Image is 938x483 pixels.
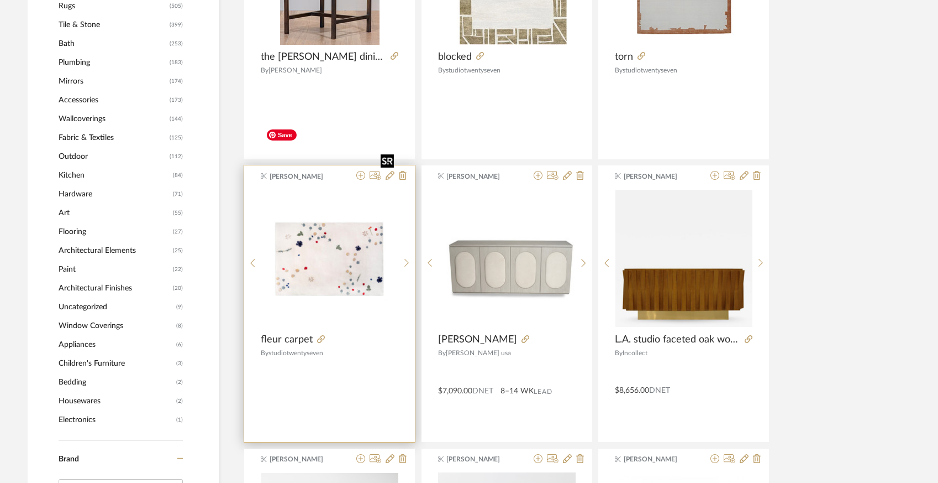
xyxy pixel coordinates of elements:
span: [PERSON_NAME] [624,172,693,181]
span: $8,656.00 [615,387,649,394]
span: Art [59,204,170,222]
span: [PERSON_NAME] usa [446,350,511,356]
span: By [438,67,446,74]
span: [PERSON_NAME] [446,172,516,181]
span: (144) [170,110,183,128]
span: DNET [472,387,493,395]
span: By [261,350,268,356]
span: Outdoor [59,147,167,166]
span: (125) [170,129,183,147]
span: Mirrors [59,72,167,91]
span: (55) [173,204,183,222]
span: Appliances [59,335,173,354]
span: Lead [534,388,552,396]
span: Tile & Stone [59,15,167,34]
span: torn [615,51,633,63]
span: (1) [176,411,183,429]
span: By [438,350,446,356]
span: Plumbing [59,53,167,72]
span: [PERSON_NAME] [624,454,693,464]
span: (71) [173,185,183,203]
span: $7,090.00 [438,387,472,395]
span: Bath [59,34,167,53]
span: (173) [170,91,183,109]
span: Architectural Finishes [59,279,170,298]
span: Housewares [59,392,173,411]
span: Bedding [59,373,173,392]
span: studiotwentyseven [623,67,677,74]
span: (22) [173,261,183,278]
span: studiotwentyseven [268,350,323,356]
span: Hardware [59,185,170,204]
span: Children's Furniture [59,354,173,373]
span: [PERSON_NAME] [438,334,517,346]
img: franz [438,211,575,305]
span: Architectural Elements [59,241,170,260]
img: L.A. studio faceted oak wood sideboard [615,190,752,327]
span: By [261,67,268,74]
span: L.A. studio faceted oak wood sideboard [615,334,740,346]
span: (183) [170,54,183,71]
span: (6) [176,336,183,354]
span: Save [267,129,297,141]
span: blocked [438,51,472,63]
span: (2) [176,373,183,391]
span: fleur carpet [261,334,313,346]
span: (25) [173,242,183,259]
span: 8–14 WK [500,386,534,397]
span: (174) [170,72,183,90]
span: (9) [176,298,183,316]
span: (8) [176,317,183,335]
span: (253) [170,35,183,53]
span: [PERSON_NAME] [268,67,322,74]
span: Wallcoverings [59,110,167,128]
span: (84) [173,167,183,184]
span: (3) [176,355,183,372]
span: Brand [59,455,79,463]
span: Window Coverings [59,316,173,335]
span: Fabric & Textiles [59,128,167,147]
span: the [PERSON_NAME] dining chair [261,51,386,63]
span: By [615,350,623,356]
div: 0 [261,189,398,328]
span: DNET [649,387,670,394]
span: (399) [170,16,183,34]
span: Paint [59,260,170,279]
span: Flooring [59,222,170,241]
span: [PERSON_NAME] [270,454,339,464]
div: 0 [615,189,752,328]
span: Kitchen [59,166,170,185]
span: (20) [173,279,183,297]
span: [PERSON_NAME] [270,172,339,181]
span: [PERSON_NAME] [446,454,516,464]
span: (112) [170,148,183,165]
span: (2) [176,392,183,410]
span: (27) [173,223,183,241]
span: studiotwentyseven [446,67,500,74]
span: Uncategorized [59,298,173,316]
span: Incollect [623,350,647,356]
span: By [615,67,623,74]
img: fleur carpet [261,212,398,304]
div: 0 [438,189,575,328]
span: Electronics [59,411,173,429]
span: Accessories [59,91,167,110]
